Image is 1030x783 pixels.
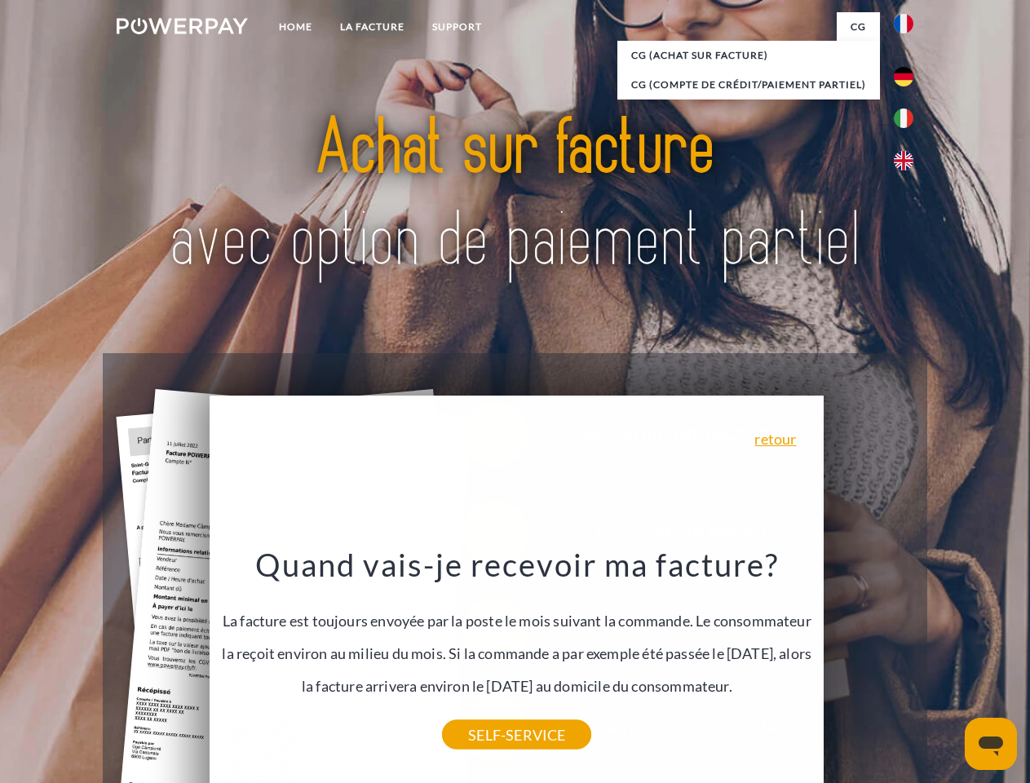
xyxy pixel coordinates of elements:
[617,41,880,70] a: CG (achat sur facture)
[326,12,418,42] a: LA FACTURE
[894,14,913,33] img: fr
[894,151,913,170] img: en
[965,718,1017,770] iframe: Bouton de lancement de la fenêtre de messagerie
[156,78,874,312] img: title-powerpay_fr.svg
[442,720,591,750] a: SELF-SERVICE
[617,70,880,100] a: CG (Compte de crédit/paiement partiel)
[418,12,496,42] a: Support
[265,12,326,42] a: Home
[219,545,815,584] h3: Quand vais-je recevoir ma facture?
[219,545,815,735] div: La facture est toujours envoyée par la poste le mois suivant la commande. Le consommateur la reço...
[117,18,248,34] img: logo-powerpay-white.svg
[837,12,880,42] a: CG
[894,108,913,128] img: it
[894,67,913,86] img: de
[754,431,796,446] a: retour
